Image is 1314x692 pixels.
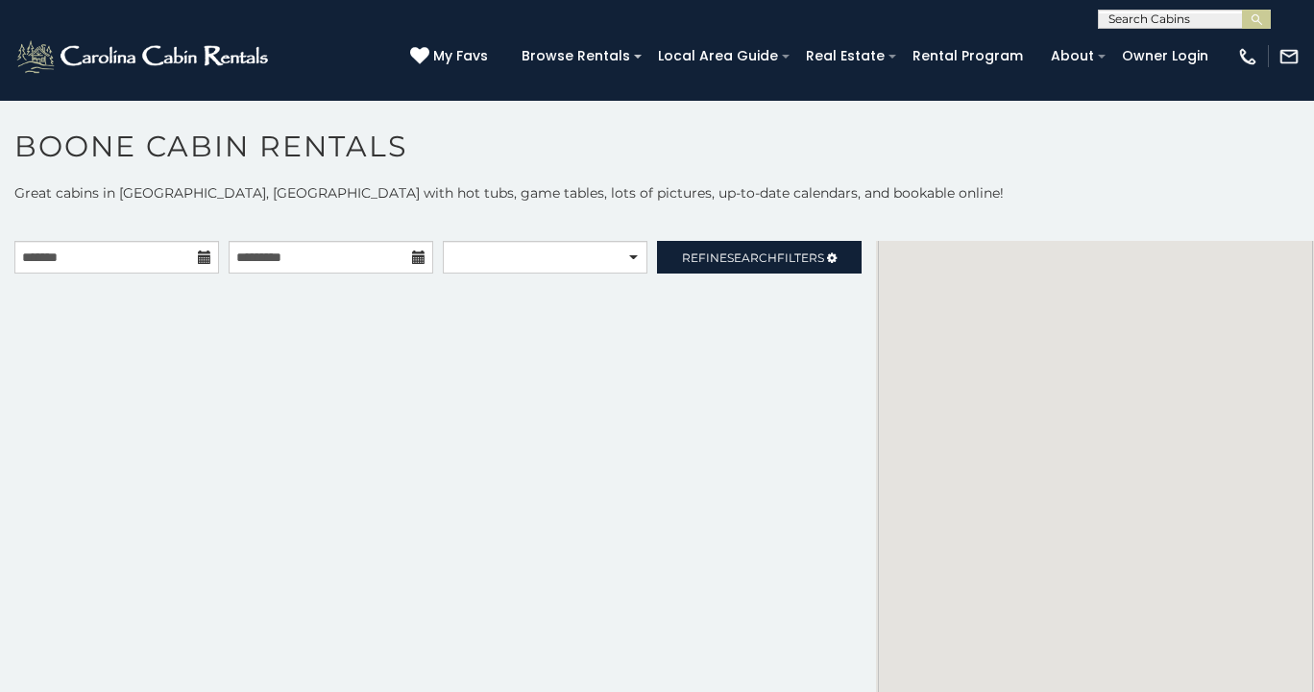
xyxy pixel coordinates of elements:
a: Rental Program [903,41,1033,71]
span: My Favs [433,46,488,66]
a: My Favs [410,46,493,67]
a: Browse Rentals [512,41,640,71]
a: RefineSearchFilters [657,241,862,274]
img: White-1-2.png [14,37,274,76]
img: mail-regular-white.png [1278,46,1300,67]
a: About [1041,41,1104,71]
span: Search [727,251,777,265]
img: phone-regular-white.png [1237,46,1258,67]
a: Local Area Guide [648,41,788,71]
a: Owner Login [1112,41,1218,71]
span: Refine Filters [682,251,824,265]
a: Real Estate [796,41,894,71]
